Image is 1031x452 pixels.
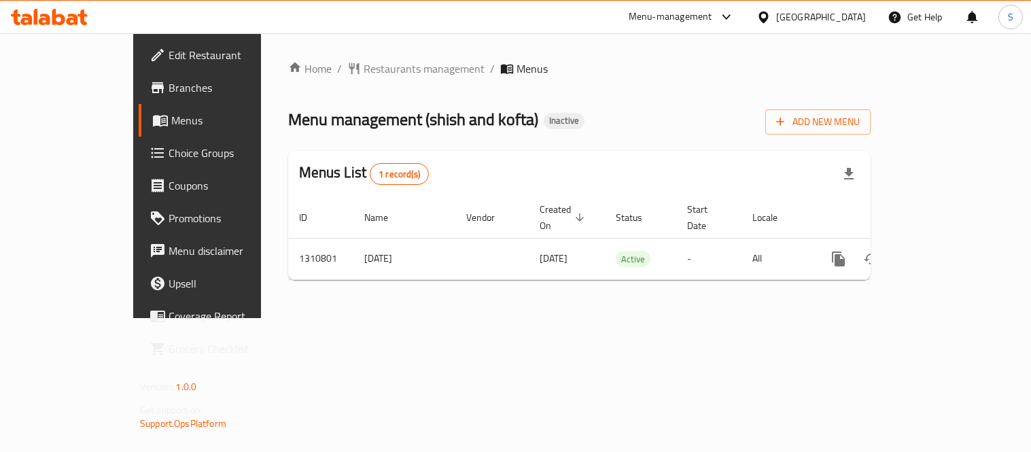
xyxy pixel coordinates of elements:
h2: Menus List [299,162,429,185]
td: [DATE] [353,238,455,279]
span: Edit Restaurant [169,47,294,63]
a: Branches [139,71,305,104]
td: 1310801 [288,238,353,279]
a: Support.OpsPlatform [140,415,226,432]
a: Menu disclaimer [139,234,305,267]
a: Grocery Checklist [139,332,305,365]
a: Home [288,60,332,77]
div: [GEOGRAPHIC_DATA] [776,10,866,24]
span: Menu management ( shish and kofta ) [288,104,538,135]
span: Version: [140,378,173,396]
button: Change Status [855,243,888,275]
span: S [1008,10,1013,24]
span: [DATE] [540,249,567,267]
nav: breadcrumb [288,60,871,77]
span: Vendor [466,209,512,226]
span: 1.0.0 [175,378,196,396]
a: Upsell [139,267,305,300]
span: Status [616,209,660,226]
span: Promotions [169,210,294,226]
span: Name [364,209,406,226]
td: All [741,238,811,279]
span: ID [299,209,325,226]
div: Export file [833,158,865,190]
span: Get support on: [140,401,203,419]
span: Grocery Checklist [169,341,294,357]
span: Start Date [687,201,725,234]
span: Coverage Report [169,308,294,324]
a: Restaurants management [347,60,485,77]
a: Choice Groups [139,137,305,169]
span: Menu disclaimer [169,243,294,259]
a: Coverage Report [139,300,305,332]
span: Active [616,251,650,267]
th: Actions [811,197,964,239]
button: Add New Menu [765,109,871,135]
span: Restaurants management [364,60,485,77]
span: Created On [540,201,589,234]
a: Menus [139,104,305,137]
span: Inactive [544,115,584,126]
span: 1 record(s) [370,168,428,181]
span: Upsell [169,275,294,292]
span: Add New Menu [776,114,860,131]
li: / [490,60,495,77]
div: Inactive [544,113,584,129]
button: more [822,243,855,275]
li: / [337,60,342,77]
div: Menu-management [629,9,712,25]
a: Promotions [139,202,305,234]
td: - [676,238,741,279]
span: Coupons [169,177,294,194]
span: Branches [169,80,294,96]
a: Edit Restaurant [139,39,305,71]
span: Menus [171,112,294,128]
a: Coupons [139,169,305,202]
span: Choice Groups [169,145,294,161]
table: enhanced table [288,197,964,280]
span: Locale [752,209,795,226]
span: Menus [517,60,548,77]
